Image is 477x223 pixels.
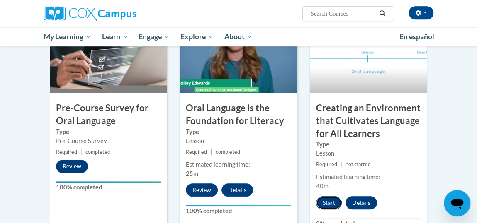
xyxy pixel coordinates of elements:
button: Review [56,160,88,173]
img: Course Image [180,10,297,93]
span: Learn [102,32,128,42]
span: Explore [180,32,214,42]
a: Explore [175,27,219,46]
div: Estimated learning time: [316,173,421,182]
img: Cox Campus [44,6,136,21]
label: 100% completed [56,183,161,192]
iframe: Button to launch messaging window [444,190,470,216]
a: About [219,27,258,46]
span: En español [399,32,434,41]
span: Required [56,149,77,155]
button: Account Settings [409,6,433,19]
a: Cox Campus [44,6,165,21]
a: Learn [97,27,134,46]
div: Your progress [56,181,161,183]
span: | [80,149,82,155]
div: Your progress [186,205,291,206]
span: not started [346,161,371,168]
h3: Oral Language is the Foundation for Literacy [180,102,297,127]
label: Type [316,140,421,149]
div: Main menu [37,27,440,46]
span: About [224,32,252,42]
div: Estimated learning time: [186,160,291,169]
span: Required [316,161,337,168]
button: Review [186,183,218,197]
a: En español [394,28,440,46]
a: My Learning [38,27,97,46]
span: Required [186,149,207,155]
label: 100% completed [186,206,291,216]
span: completed [216,149,240,155]
a: Engage [133,27,175,46]
span: My Learning [44,32,91,42]
img: Course Image [310,10,427,93]
span: | [211,149,212,155]
span: 25m [186,170,198,177]
button: Search [376,9,389,19]
span: 40m [316,182,329,189]
span: Engage [139,32,170,42]
span: | [341,161,342,168]
span: completed [85,149,110,155]
button: Details [346,196,377,209]
label: Type [186,127,291,137]
button: Start [316,196,342,209]
img: Course Image [50,10,167,93]
button: Details [221,183,253,197]
label: Type [56,127,161,137]
h3: Creating an Environment that Cultivates Language for All Learners [310,102,427,140]
h3: Pre-Course Survey for Oral Language [50,102,167,127]
input: Search Courses [310,9,376,19]
div: Lesson [316,149,421,158]
div: Pre-Course Survey [56,137,161,146]
div: Lesson [186,137,291,146]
